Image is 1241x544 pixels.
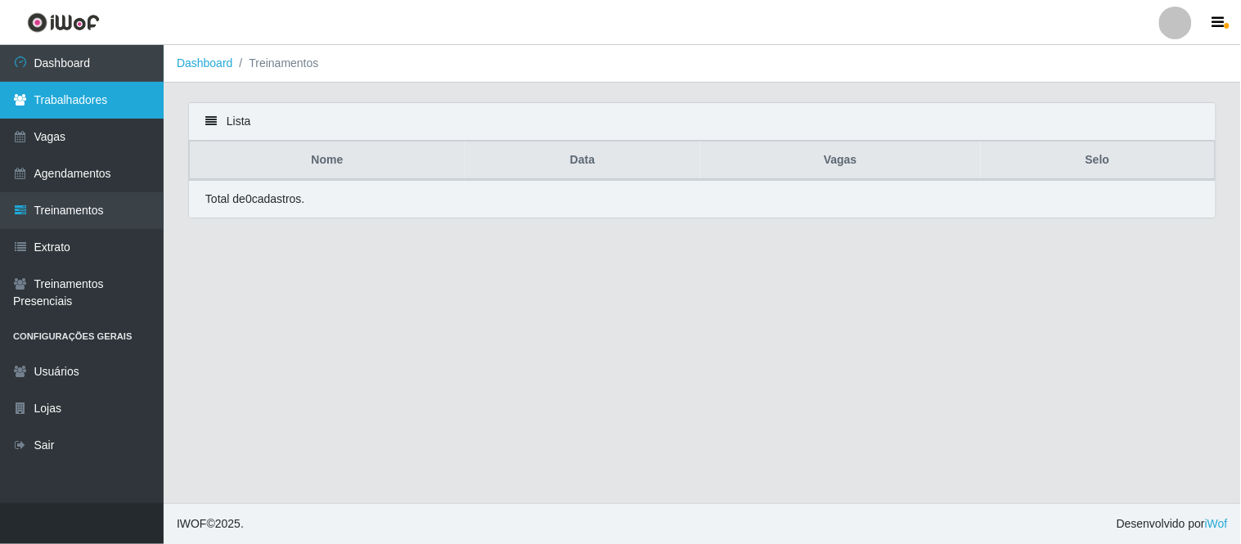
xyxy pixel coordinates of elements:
[465,142,700,180] th: Data
[1205,517,1228,530] a: iWof
[164,45,1241,83] nav: breadcrumb
[189,103,1216,141] div: Lista
[177,517,207,530] span: IWOF
[233,55,319,72] li: Treinamentos
[1117,515,1228,533] span: Desenvolvido por
[27,12,100,33] img: CoreUI Logo
[177,515,244,533] span: © 2025 .
[190,142,465,180] th: Nome
[700,142,980,180] th: Vagas
[177,56,233,70] a: Dashboard
[981,142,1216,180] th: Selo
[205,191,304,208] p: Total de 0 cadastros.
